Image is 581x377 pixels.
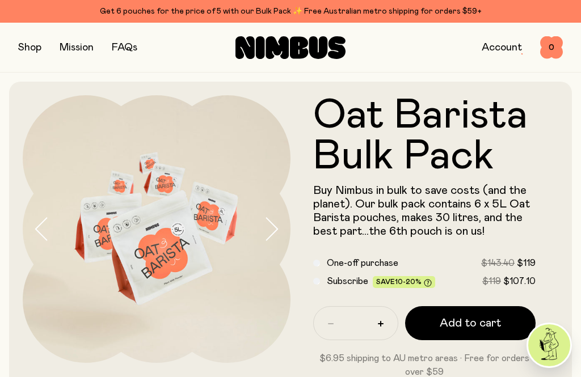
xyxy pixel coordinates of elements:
h1: Oat Barista Bulk Pack [313,95,536,177]
span: Add to cart [440,315,501,331]
span: $107.10 [503,277,536,286]
span: $143.40 [481,259,515,268]
span: One-off purchase [327,259,398,268]
a: FAQs [112,43,137,53]
a: Mission [60,43,94,53]
span: Subscribe [327,277,368,286]
a: Account [482,43,522,53]
span: $119 [517,259,536,268]
button: 0 [540,36,563,59]
span: Buy Nimbus in bulk to save costs (and the planet). Our bulk pack contains 6 x 5L Oat Barista pouc... [313,185,530,237]
span: 10-20% [395,278,422,285]
span: $119 [482,277,501,286]
div: Get 6 pouches for the price of 5 with our Bulk Pack ✨ Free Australian metro shipping for orders $59+ [18,5,563,18]
button: Add to cart [405,306,536,340]
img: agent [528,324,570,366]
span: Save [376,278,432,287]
